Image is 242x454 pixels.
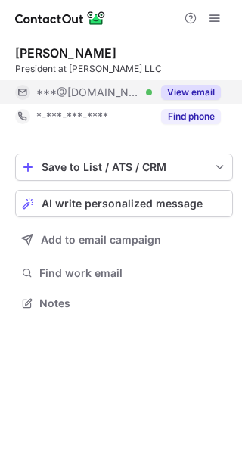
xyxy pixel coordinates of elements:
button: Find work email [15,263,233,284]
button: save-profile-one-click [15,154,233,181]
span: AI write personalized message [42,197,203,210]
button: Reveal Button [161,109,221,124]
span: Find work email [39,266,227,280]
button: Reveal Button [161,85,221,100]
button: AI write personalized message [15,190,233,217]
span: Add to email campaign [41,234,161,246]
div: President at [PERSON_NAME] LLC [15,62,233,76]
button: Notes [15,293,233,314]
button: Add to email campaign [15,226,233,253]
span: ***@[DOMAIN_NAME] [36,86,141,99]
span: Notes [39,297,227,310]
div: [PERSON_NAME] [15,45,116,61]
img: ContactOut v5.3.10 [15,9,106,27]
div: Save to List / ATS / CRM [42,161,206,173]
